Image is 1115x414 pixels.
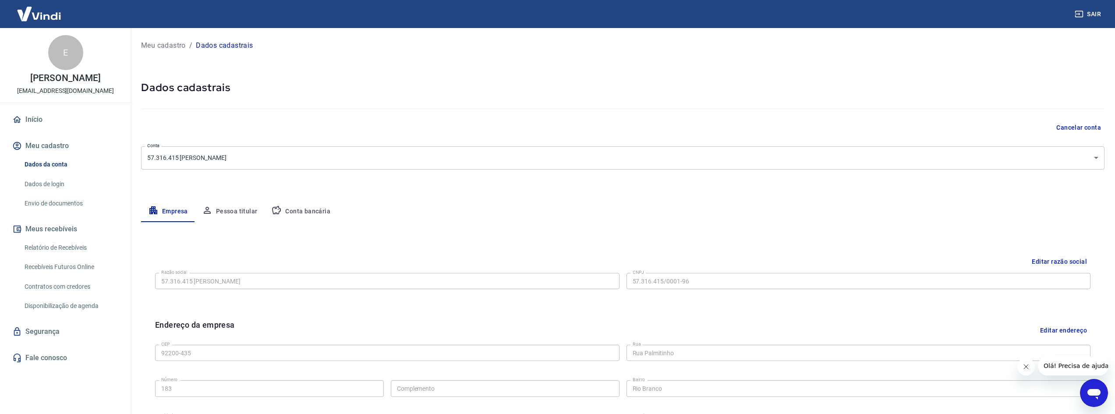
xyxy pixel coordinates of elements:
[195,201,265,222] button: Pessoa titular
[189,40,192,51] p: /
[147,142,159,149] label: Conta
[17,86,114,96] p: [EMAIL_ADDRESS][DOMAIN_NAME]
[1080,379,1108,407] iframe: Botão para abrir a janela de mensagens
[141,40,186,51] a: Meu cadastro
[11,322,120,341] a: Segurança
[1037,319,1090,341] button: Editar endereço
[1073,6,1104,22] button: Sair
[141,146,1104,170] div: 57.316.415 [PERSON_NAME]
[21,297,120,315] a: Disponibilização de agenda
[161,376,177,383] label: Número
[30,74,100,83] p: [PERSON_NAME]
[196,40,253,51] p: Dados cadastrais
[21,258,120,276] a: Recebíveis Futuros Online
[1053,120,1104,136] button: Cancelar conta
[11,219,120,239] button: Meus recebíveis
[141,81,1104,95] h5: Dados cadastrais
[21,195,120,212] a: Envio de documentos
[1038,356,1108,375] iframe: Mensagem da empresa
[1028,254,1090,270] button: Editar razão social
[21,239,120,257] a: Relatório de Recebíveis
[11,110,120,129] a: Início
[5,6,74,13] span: Olá! Precisa de ajuda?
[141,201,195,222] button: Empresa
[21,278,120,296] a: Contratos com credores
[11,136,120,156] button: Meu cadastro
[161,269,187,276] label: Razão social
[11,348,120,368] a: Fale conosco
[48,35,83,70] div: E
[21,156,120,173] a: Dados da conta
[155,319,235,341] h6: Endereço da empresa
[21,175,120,193] a: Dados de login
[11,0,67,27] img: Vindi
[1017,358,1035,375] iframe: Fechar mensagem
[264,201,337,222] button: Conta bancária
[633,269,644,276] label: CNPJ
[161,341,170,347] label: CEP
[633,341,641,347] label: Rua
[633,376,645,383] label: Bairro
